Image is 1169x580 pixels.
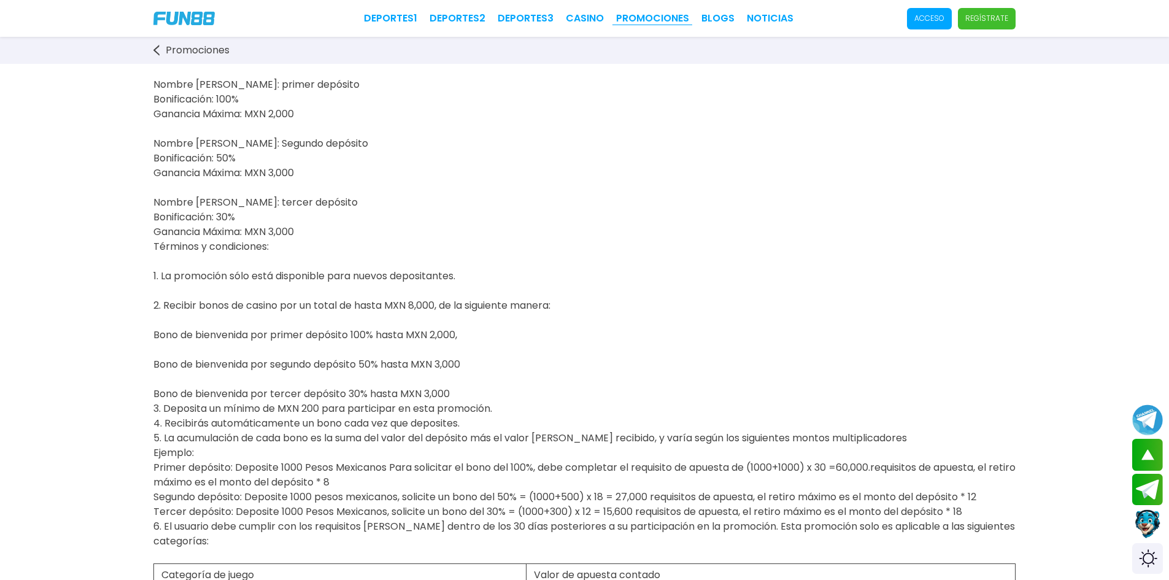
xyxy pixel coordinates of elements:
p: Regístrate [965,13,1008,24]
a: Promociones [153,43,242,58]
span: FUN88 te ofrece un bono de casino de hasta MXN 8.000 por tu visita. Juega a los juegos de casino ... [153,33,1016,563]
div: Switch theme [1132,543,1163,574]
a: Deportes3 [498,11,554,26]
a: CASINO [566,11,604,26]
button: Join telegram [1132,474,1163,506]
a: Promociones [616,11,689,26]
a: Deportes1 [364,11,417,26]
a: Deportes2 [430,11,485,26]
button: Join telegram channel [1132,404,1163,436]
a: NOTICIAS [747,11,793,26]
p: Acceso [914,13,944,24]
button: scroll up [1132,439,1163,471]
a: BLOGS [701,11,735,26]
img: Company Logo [153,12,215,25]
button: Contact customer service [1132,508,1163,540]
span: Promociones [166,43,230,58]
